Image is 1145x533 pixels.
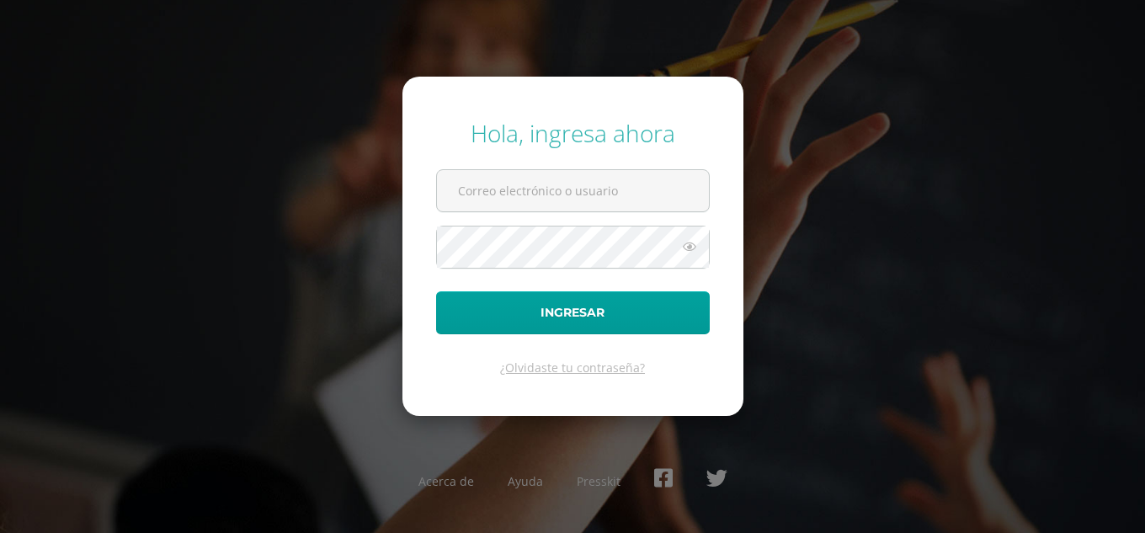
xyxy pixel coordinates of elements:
[418,473,474,489] a: Acerca de
[436,117,710,149] div: Hola, ingresa ahora
[500,360,645,376] a: ¿Olvidaste tu contraseña?
[508,473,543,489] a: Ayuda
[436,291,710,334] button: Ingresar
[437,170,709,211] input: Correo electrónico o usuario
[577,473,620,489] a: Presskit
